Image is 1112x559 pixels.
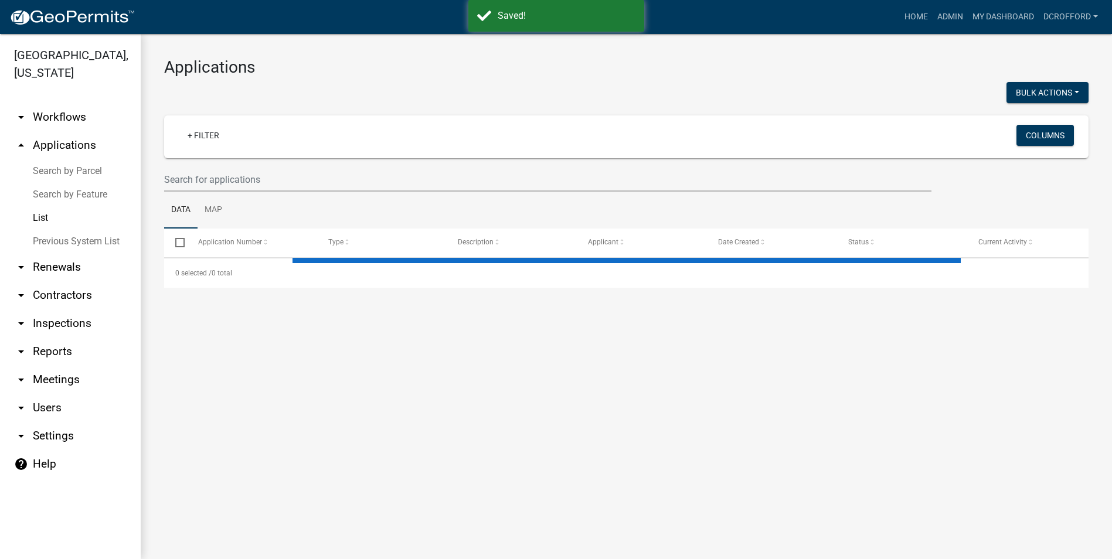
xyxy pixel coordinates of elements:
[14,138,28,152] i: arrow_drop_up
[967,229,1097,257] datatable-header-cell: Current Activity
[164,57,1089,77] h3: Applications
[1039,6,1103,28] a: dcrofford
[447,229,577,257] datatable-header-cell: Description
[198,238,262,246] span: Application Number
[577,229,707,257] datatable-header-cell: Applicant
[14,260,28,274] i: arrow_drop_down
[498,9,635,23] div: Saved!
[328,238,344,246] span: Type
[14,401,28,415] i: arrow_drop_down
[175,269,212,277] span: 0 selected /
[164,258,1089,288] div: 0 total
[14,288,28,302] i: arrow_drop_down
[317,229,447,257] datatable-header-cell: Type
[164,192,198,229] a: Data
[178,125,229,146] a: + Filter
[164,168,931,192] input: Search for applications
[718,238,759,246] span: Date Created
[186,229,317,257] datatable-header-cell: Application Number
[14,110,28,124] i: arrow_drop_down
[14,373,28,387] i: arrow_drop_down
[14,429,28,443] i: arrow_drop_down
[14,457,28,471] i: help
[837,229,967,257] datatable-header-cell: Status
[14,316,28,330] i: arrow_drop_down
[978,238,1027,246] span: Current Activity
[968,6,1039,28] a: My Dashboard
[588,238,618,246] span: Applicant
[1016,125,1074,146] button: Columns
[707,229,837,257] datatable-header-cell: Date Created
[164,229,186,257] datatable-header-cell: Select
[848,238,869,246] span: Status
[198,192,229,229] a: Map
[933,6,968,28] a: Admin
[900,6,933,28] a: Home
[1006,82,1089,103] button: Bulk Actions
[458,238,494,246] span: Description
[14,345,28,359] i: arrow_drop_down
